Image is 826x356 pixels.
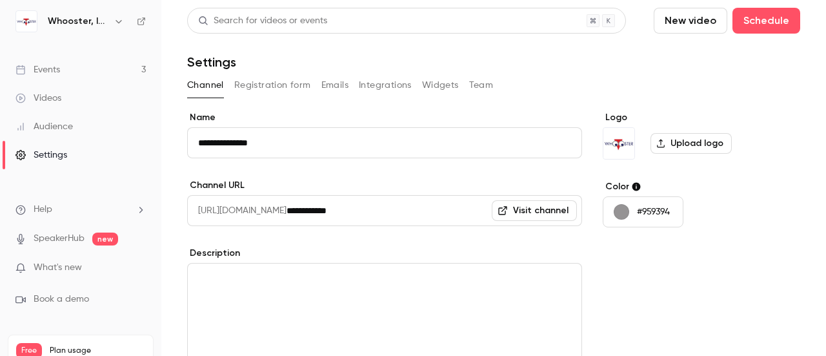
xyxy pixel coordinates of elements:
[92,233,118,246] span: new
[603,180,800,193] label: Color
[15,120,73,133] div: Audience
[187,179,582,192] label: Channel URL
[34,293,89,306] span: Book a demo
[359,75,412,96] button: Integrations
[603,111,800,124] label: Logo
[34,203,52,216] span: Help
[15,149,67,162] div: Settings
[198,14,327,28] div: Search for videos or events
[732,8,800,34] button: Schedule
[15,63,60,76] div: Events
[187,75,224,96] button: Channel
[187,247,582,260] label: Description
[654,8,727,34] button: New video
[15,92,61,105] div: Videos
[34,261,82,275] span: What's new
[603,196,683,227] button: #959394
[422,75,459,96] button: Widgets
[321,75,348,96] button: Emails
[187,111,582,124] label: Name
[50,346,145,356] span: Plan usage
[469,75,494,96] button: Team
[637,205,670,218] p: #959394
[34,232,85,246] a: SpeakerHub
[650,133,732,154] label: Upload logo
[492,200,577,221] a: Visit channel
[603,128,634,159] img: Whooster, Inc.
[234,75,311,96] button: Registration form
[48,15,108,28] h6: Whooster, Inc.
[16,11,37,32] img: Whooster, Inc.
[187,195,287,226] span: [URL][DOMAIN_NAME]
[187,54,236,70] h1: Settings
[130,262,146,274] iframe: Noticeable Trigger
[15,203,146,216] li: help-dropdown-opener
